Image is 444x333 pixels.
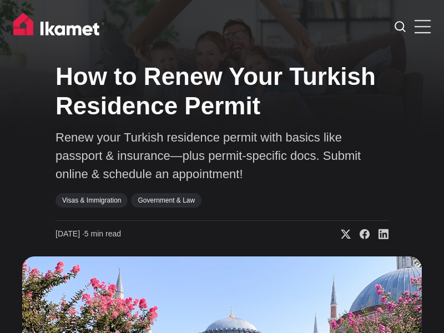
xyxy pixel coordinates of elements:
time: 5 min read [56,229,121,240]
a: Share on X [332,229,351,240]
p: Renew your Turkish residence permit with basics like passport & insurance—plus permit-specific do... [56,128,389,183]
h1: How to Renew Your Turkish Residence Permit [56,62,389,121]
a: Share on Linkedin [370,229,389,240]
a: Share on Facebook [351,229,370,240]
a: Government & Law [131,193,201,208]
img: Ikamet home [13,13,104,41]
a: Visas & Immigration [56,193,128,208]
span: [DATE] ∙ [56,229,84,238]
